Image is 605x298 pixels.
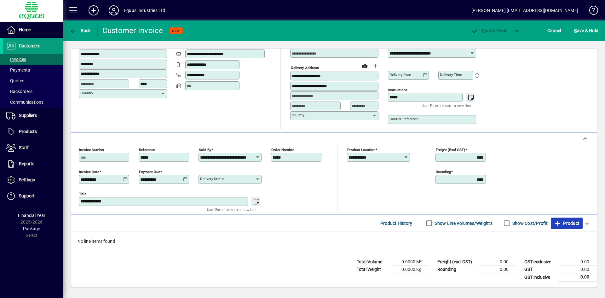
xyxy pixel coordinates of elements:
a: Reports [3,156,63,172]
div: [PERSON_NAME] [EMAIL_ADDRESS][DOMAIN_NAME] [471,5,578,15]
mat-label: Order number [271,148,294,152]
span: Settings [19,177,35,182]
a: Settings [3,172,63,188]
button: Cancel [546,25,563,36]
td: 0.00 [559,273,597,281]
a: Products [3,124,63,140]
span: Back [70,28,91,33]
span: Quotes [6,78,24,83]
div: No line items found [71,232,597,251]
mat-label: Country [292,113,304,117]
a: Suppliers [3,108,63,124]
mat-label: Title [79,192,86,196]
a: Communications [3,97,63,108]
button: Choose address [370,61,380,71]
mat-label: Reference [139,148,155,152]
button: Product [551,218,583,229]
span: Reports [19,161,34,166]
mat-label: Freight (excl GST) [436,148,465,152]
td: 0.0000 M³ [391,258,429,266]
a: Invoices [3,54,63,65]
span: ave & Hold [574,26,598,36]
a: Support [3,188,63,204]
mat-label: Delivery date [389,73,411,77]
label: Show Line Volumes/Weights [434,220,493,226]
span: Invoices [6,57,26,62]
button: Product History [378,218,415,229]
td: Rounding [434,266,478,273]
span: ost & Email [471,28,507,33]
span: NEW [172,29,180,33]
td: 0.00 [559,258,597,266]
span: Support [19,193,35,198]
span: Cancel [547,26,561,36]
span: P [482,28,485,33]
span: Staff [19,145,29,150]
span: Product [554,218,579,228]
div: Equus Industries Ltd [124,5,165,15]
label: Show Cost/Profit [511,220,548,226]
td: 0.0000 Kg [391,266,429,273]
span: Payments [6,67,30,73]
span: Financial Year [18,213,45,218]
span: Package [23,226,40,231]
span: S [574,28,577,33]
td: 0.00 [478,258,516,266]
mat-label: Delivery status [200,177,224,181]
span: Customers [19,43,40,48]
a: Backorders [3,86,63,97]
td: 0.00 [478,266,516,273]
span: Communications [6,100,43,105]
span: Home [19,27,31,32]
a: Home [3,22,63,38]
td: GST inclusive [521,273,559,281]
button: Profile [104,5,124,16]
button: Copy to Delivery address [158,39,169,49]
mat-label: Rounding [436,170,451,174]
div: Customer Invoice [102,26,163,36]
span: Suppliers [19,113,37,118]
span: Product History [380,218,412,228]
mat-hint: Use 'Enter' to start a new line [422,102,471,109]
td: GST exclusive [521,258,559,266]
td: GST [521,266,559,273]
a: Quotes [3,75,63,86]
span: Backorders [6,89,32,94]
mat-hint: Use 'Enter' to start a new line [207,206,256,213]
a: Staff [3,140,63,156]
span: Products [19,129,37,134]
td: 0.00 [559,266,597,273]
mat-label: Invoice date [79,170,99,174]
button: Add [84,5,104,16]
mat-label: Delivery time [440,73,462,77]
button: Save & Hold [573,25,600,36]
mat-label: Payment due [139,170,160,174]
button: Post & Email [468,25,510,36]
mat-label: Invoice number [79,148,104,152]
mat-label: Product location [347,148,375,152]
td: Total Weight [354,266,391,273]
mat-label: Sold by [199,148,211,152]
button: Back [68,25,92,36]
app-page-header-button: Back [63,25,98,36]
mat-label: Courier Reference [389,117,418,121]
td: Freight (excl GST) [434,258,478,266]
td: Total Volume [354,258,391,266]
a: View on map [360,61,370,71]
a: Knowledge Base [585,1,597,22]
a: Payments [3,65,63,75]
mat-label: Country [80,91,93,95]
mat-label: Instructions [388,88,407,92]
